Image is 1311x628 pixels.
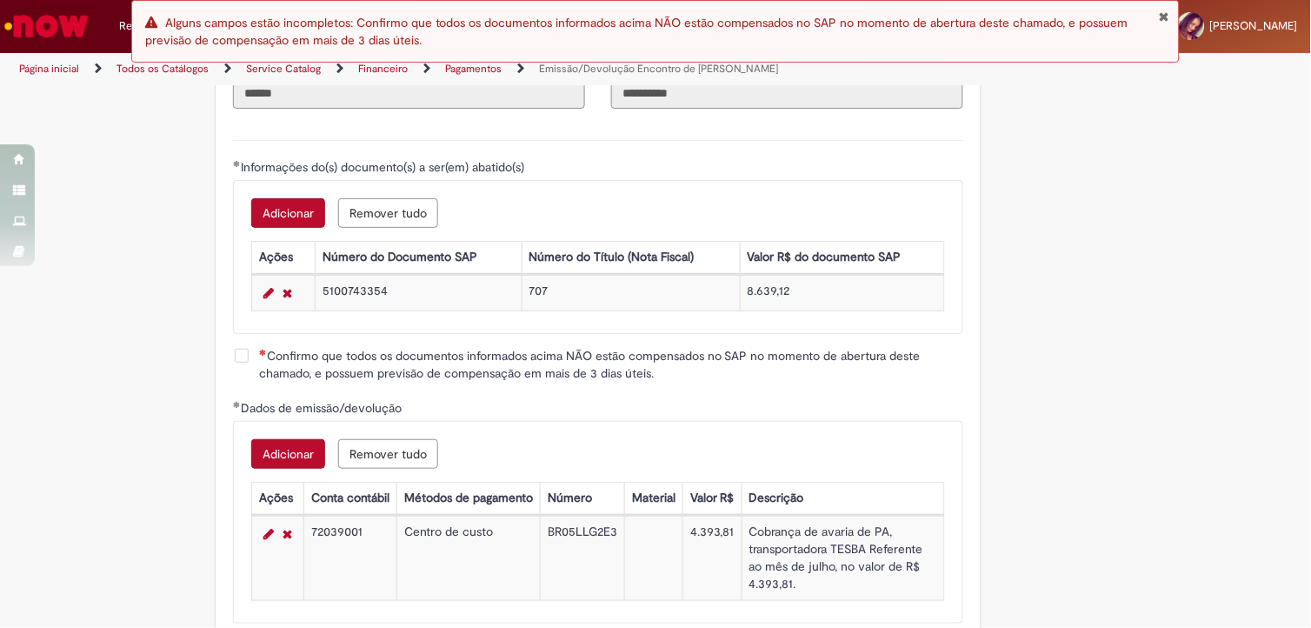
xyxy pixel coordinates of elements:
[742,516,944,600] td: Cobrança de avaria de PA, transportadora TESBA Referente ao mês de julho, no valor de R$ 4.393,81.
[742,482,944,514] th: Descrição
[303,482,396,514] th: Conta contábil
[396,482,540,514] th: Métodos de pagamento
[611,79,963,109] input: Código SAP Fornecedor (S4)
[278,524,296,544] a: Remover linha 1
[145,15,1128,48] span: Alguns campos estão incompletos: Confirmo que todos os documentos informados acima NÃO estão comp...
[303,516,396,600] td: 72039001
[251,198,325,228] button: Add a row for Informações do(s) documento(s) a ser(em) abatido(s)
[259,283,278,304] a: Editar Linha 1
[682,516,742,600] td: 4.393,81
[2,9,91,43] img: ServiceNow
[251,482,303,514] th: Ações
[315,275,522,311] td: 5100743354
[624,482,682,514] th: Material
[1159,10,1170,23] button: Fechar Notificação
[259,349,267,356] span: Necessários
[522,241,740,273] th: Número do Título (Nota Fiscal)
[246,62,321,76] a: Service Catalog
[251,439,325,469] button: Add a row for Dados de emissão/devolução
[259,347,963,382] span: Confirmo que todos os documentos informados acima NÃO estão compensados no SAP no momento de aber...
[396,516,540,600] td: Centro de custo
[445,62,502,76] a: Pagamentos
[19,62,79,76] a: Página inicial
[233,401,241,408] span: Obrigatório Preenchido
[338,439,438,469] button: Remove all rows for Dados de emissão/devolução
[259,524,278,544] a: Editar Linha 1
[740,275,944,311] td: 8.639,12
[682,482,742,514] th: Valor R$
[1210,18,1298,33] span: [PERSON_NAME]
[278,283,296,304] a: Remover linha 1
[241,159,528,175] span: Informações do(s) documento(s) a ser(em) abatido(s)
[13,53,861,85] ul: Trilhas de página
[338,198,438,228] button: Remove all rows for Informações do(s) documento(s) a ser(em) abatido(s)
[116,62,209,76] a: Todos os Catálogos
[540,516,624,600] td: BR05LLG2E3
[358,62,408,76] a: Financeiro
[315,241,522,273] th: Número do Documento SAP
[540,482,624,514] th: Número
[241,400,405,416] span: Dados de emissão/devolução
[119,17,180,35] span: Requisições
[251,241,315,273] th: Ações
[233,160,241,167] span: Obrigatório Preenchido
[539,62,779,76] a: Emissão/Devolução Encontro de [PERSON_NAME]
[522,275,740,311] td: 707
[233,79,585,109] input: Código SAP do Fornecedor
[740,241,944,273] th: Valor R$ do documento SAP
